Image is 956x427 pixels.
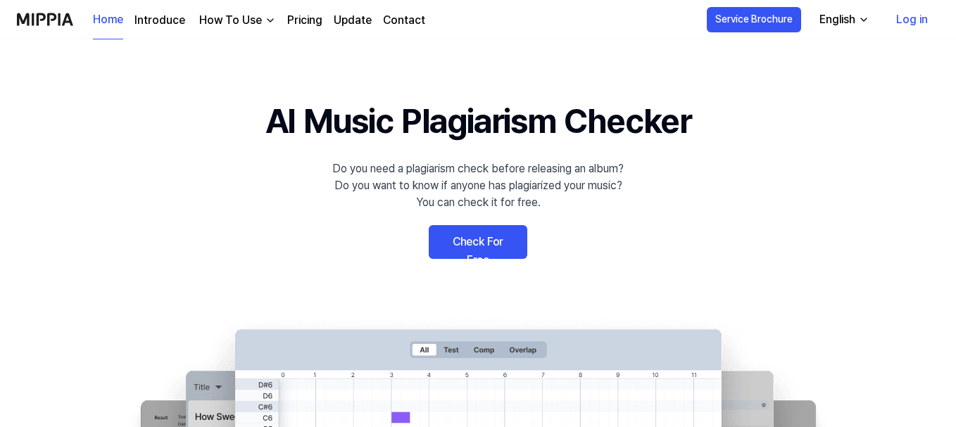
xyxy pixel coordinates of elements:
h1: AI Music Plagiarism Checker [265,96,691,146]
button: How To Use [196,12,276,29]
a: Introduce [134,12,185,29]
div: English [817,11,858,28]
button: Service Brochure [707,7,801,32]
a: Contact [383,12,425,29]
a: Check For Free [429,225,527,259]
div: How To Use [196,12,265,29]
a: Update [334,12,372,29]
img: down [265,15,276,26]
a: Home [93,1,123,39]
div: Do you need a plagiarism check before releasing an album? Do you want to know if anyone has plagi... [332,160,624,211]
a: Pricing [287,12,322,29]
button: English [808,6,878,34]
